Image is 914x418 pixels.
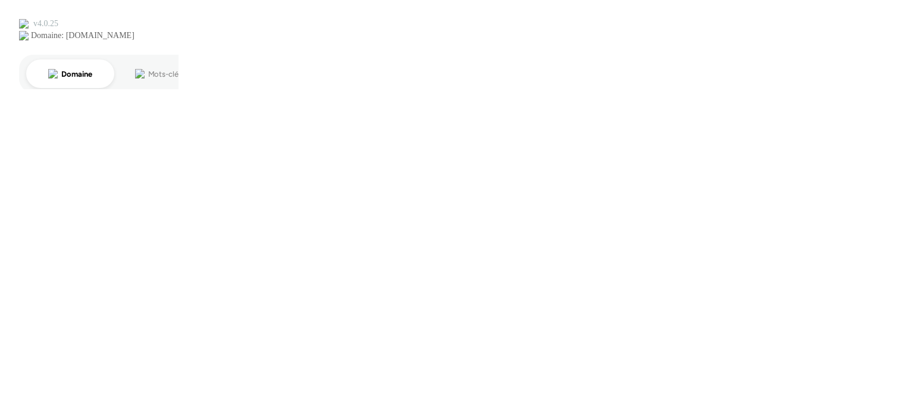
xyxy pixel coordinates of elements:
img: logo_orange.svg [19,19,29,29]
div: Domaine: [DOMAIN_NAME] [31,31,134,40]
div: v 4.0.25 [33,19,58,29]
img: tab_keywords_by_traffic_grey.svg [135,69,145,78]
img: tab_domain_overview_orange.svg [48,69,58,78]
div: Mots-clés [148,70,182,78]
div: Domaine [61,70,92,78]
img: website_grey.svg [19,31,29,40]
